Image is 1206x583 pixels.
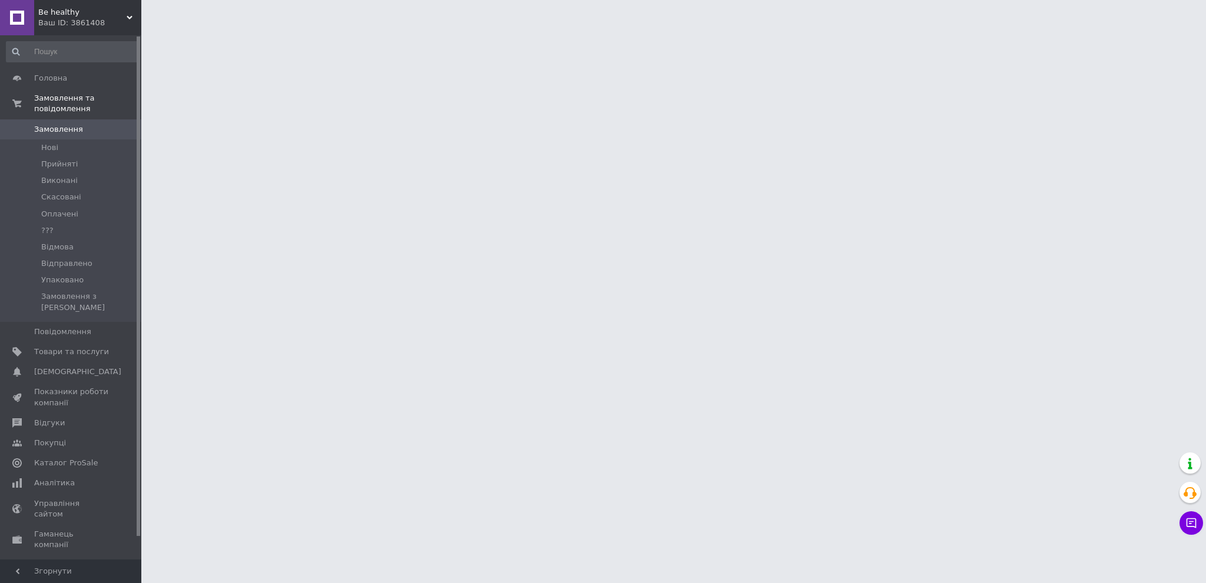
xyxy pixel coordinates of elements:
[34,367,121,377] span: [DEMOGRAPHIC_DATA]
[6,41,139,62] input: Пошук
[34,93,141,114] span: Замовлення та повідомлення
[34,418,65,428] span: Відгуки
[34,529,109,550] span: Гаманець компанії
[41,242,74,252] span: Відмова
[34,387,109,408] span: Показники роботи компанії
[34,458,98,468] span: Каталог ProSale
[34,347,109,357] span: Товари та послуги
[34,478,75,488] span: Аналітика
[34,73,67,84] span: Головна
[41,225,54,236] span: ???
[34,438,66,448] span: Покупці
[41,142,58,153] span: Нові
[34,327,91,337] span: Повідомлення
[34,498,109,519] span: Управління сайтом
[41,258,92,269] span: Відправлено
[34,124,83,135] span: Замовлення
[41,175,78,186] span: Виконані
[41,291,138,312] span: Замовлення з [PERSON_NAME]
[41,159,78,169] span: Прийняті
[38,7,127,18] span: Be healthy
[38,18,141,28] div: Ваш ID: 3861408
[41,192,81,202] span: Скасовані
[41,209,78,219] span: Оплачені
[41,275,84,285] span: Упаковано
[1180,511,1203,535] button: Чат з покупцем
